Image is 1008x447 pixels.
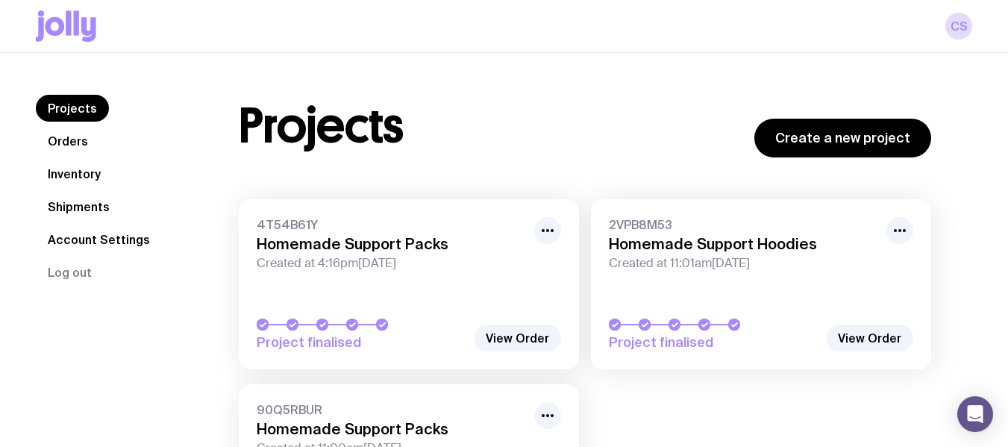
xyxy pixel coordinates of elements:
button: Log out [36,259,104,286]
span: 90Q5RBUR [257,402,525,417]
a: Projects [36,95,109,122]
a: View Order [826,325,913,351]
a: 2VPB8M53Homemade Support HoodiesCreated at 11:01am[DATE]Project finalised [591,199,931,369]
a: CS [945,13,972,40]
h3: Homemade Support Packs [257,235,525,253]
a: Inventory [36,160,113,187]
a: Shipments [36,193,122,220]
span: Created at 4:16pm[DATE] [257,256,525,271]
h3: Homemade Support Hoodies [609,235,877,253]
span: Created at 11:01am[DATE] [609,256,877,271]
h1: Projects [239,102,404,150]
span: 4T54B61Y [257,217,525,232]
span: Project finalised [257,334,466,351]
a: Account Settings [36,226,162,253]
div: Open Intercom Messenger [957,396,993,432]
a: Orders [36,128,100,154]
span: Project finalised [609,334,818,351]
a: Create a new project [754,119,931,157]
span: 2VPB8M53 [609,217,877,232]
a: 4T54B61YHomemade Support PacksCreated at 4:16pm[DATE]Project finalised [239,199,579,369]
h3: Homemade Support Packs [257,420,525,438]
a: View Order [474,325,561,351]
